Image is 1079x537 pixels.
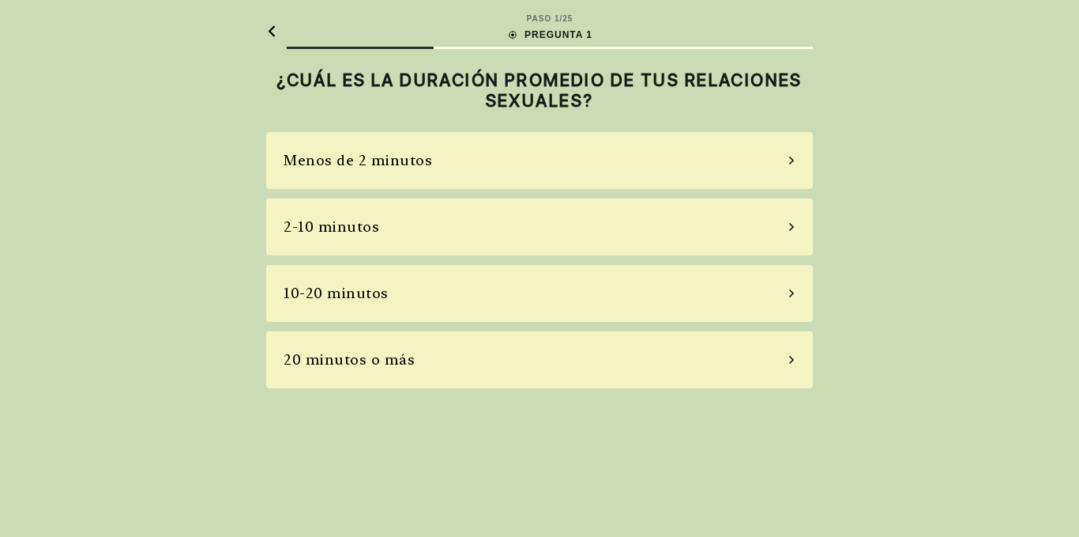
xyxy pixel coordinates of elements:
font: 2-10 minutos [284,218,379,235]
font: Menos de 2 minutos [284,152,432,168]
font: PREGUNTA 1 [524,29,592,40]
font: 1 [555,14,560,23]
font: PASO [527,14,552,23]
font: 10-20 minutos [284,285,389,301]
font: / [560,14,563,23]
font: ¿CUÁL ES LA DURACIÓN PROMEDIO DE TUS RELACIONES SEXUALES? [276,70,803,111]
font: 25 [562,14,573,23]
font: 20 minutos o más [284,351,415,368]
